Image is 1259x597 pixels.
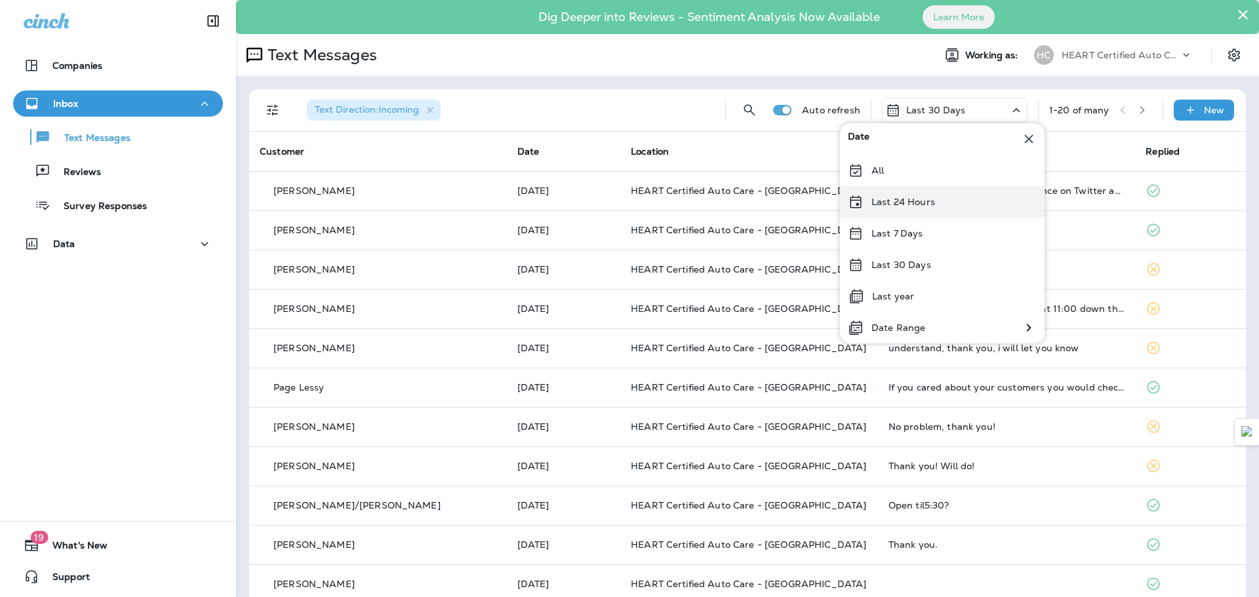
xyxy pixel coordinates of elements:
p: All [871,165,884,176]
button: Settings [1222,43,1246,67]
p: [PERSON_NAME] [273,303,355,314]
p: Last 30 Days [906,105,966,115]
button: Reviews [13,157,223,185]
span: Date [848,131,870,147]
button: Survey Responses [13,191,223,219]
div: Thank you! Will do! [889,461,1125,471]
span: 19 [30,531,48,544]
button: Search Messages [736,97,763,123]
span: Support [39,571,90,587]
button: Filters [260,97,286,123]
button: Companies [13,52,223,79]
p: Inbox [53,98,78,109]
div: 1 - 20 of many [1049,105,1109,115]
p: Sep 22, 2025 11:14 AM [517,303,610,314]
span: HEART Certified Auto Care - [GEOGRAPHIC_DATA] [631,303,866,315]
span: HEART Certified Auto Care - [GEOGRAPHIC_DATA] [631,421,866,433]
p: Sep 22, 2025 11:22 AM [517,264,610,275]
p: Text Messages [51,132,130,145]
div: Thank you. [889,539,1125,550]
p: Sep 16, 2025 04:51 PM [517,500,610,510]
span: HEART Certified Auto Care - [GEOGRAPHIC_DATA] [631,224,866,236]
p: Last 24 Hours [871,197,935,207]
span: HEART Certified Auto Care - [GEOGRAPHIC_DATA] [631,342,866,354]
span: HEART Certified Auto Care - [GEOGRAPHIC_DATA] [631,263,866,275]
p: Sep 16, 2025 10:38 AM [517,539,610,550]
span: HEART Certified Auto Care - [GEOGRAPHIC_DATA] [631,499,866,511]
span: What's New [39,540,108,556]
p: Sep 22, 2025 05:26 PM [517,185,610,196]
div: HC [1034,45,1054,65]
div: No problem, thank you! [889,421,1125,432]
p: [PERSON_NAME] [273,421,355,432]
span: HEART Certified Auto Care - [GEOGRAPHIC_DATA] [631,539,866,550]
button: Learn More [923,5,995,29]
p: Last year [872,291,914,301]
p: Sep 16, 2025 06:20 AM [517,579,610,589]
p: [PERSON_NAME] [273,539,355,550]
button: Inbox [13,90,223,117]
span: Replied [1146,145,1180,157]
span: HEART Certified Auto Care - [GEOGRAPHIC_DATA] [631,460,866,472]
p: Last 30 Days [871,260,931,270]
p: [PERSON_NAME]/[PERSON_NAME] [273,500,441,510]
span: HEART Certified Auto Care - [GEOGRAPHIC_DATA] [631,185,866,197]
button: 19What's New [13,532,223,558]
p: [PERSON_NAME] [273,579,355,589]
p: Sep 22, 2025 02:04 PM [517,225,610,235]
p: Sep 20, 2025 07:39 PM [517,382,610,393]
p: [PERSON_NAME] [273,185,355,196]
span: Text Direction : Incoming [315,104,419,115]
p: Sep 18, 2025 03:24 PM [517,421,610,432]
p: Page Lessy [273,382,324,393]
span: HEART Certified Auto Care - [GEOGRAPHIC_DATA] [631,578,866,590]
p: HEART Certified Auto Care [1062,50,1180,60]
div: Text Direction:Incoming [307,100,441,121]
div: If you cared about your customers you would check for recalls especially for expensive repairs. I... [889,382,1125,393]
img: Detect Auto [1241,426,1253,438]
p: Reviews [50,166,101,179]
p: Survey Responses [50,201,147,213]
p: Companies [52,60,102,71]
p: [PERSON_NAME] [273,225,355,235]
span: Date [517,145,540,157]
p: Data [53,239,75,249]
p: Auto refresh [802,105,860,115]
button: Support [13,564,223,590]
div: Open til5:30? [889,500,1125,510]
p: New [1204,105,1224,115]
p: Last 7 Days [871,228,923,239]
span: Location [631,145,669,157]
span: Customer [260,145,304,157]
button: Text Messages [13,123,223,151]
div: understand, thank you, i will let you know [889,343,1125,353]
span: Working as: [965,50,1021,61]
p: [PERSON_NAME] [273,461,355,471]
span: HEART Certified Auto Care - [GEOGRAPHIC_DATA] [631,381,866,393]
button: Close [1237,4,1249,25]
button: Collapse Sidebar [195,8,231,34]
button: Data [13,231,223,257]
p: [PERSON_NAME] [273,264,355,275]
p: [PERSON_NAME] [273,343,355,353]
p: Sep 22, 2025 11:11 AM [517,343,610,353]
p: Sep 16, 2025 05:29 PM [517,461,610,471]
p: Date Range [871,322,925,333]
p: Dig Deeper into Reviews - Sentiment Analysis Now Available [500,15,918,19]
p: Text Messages [262,45,377,65]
